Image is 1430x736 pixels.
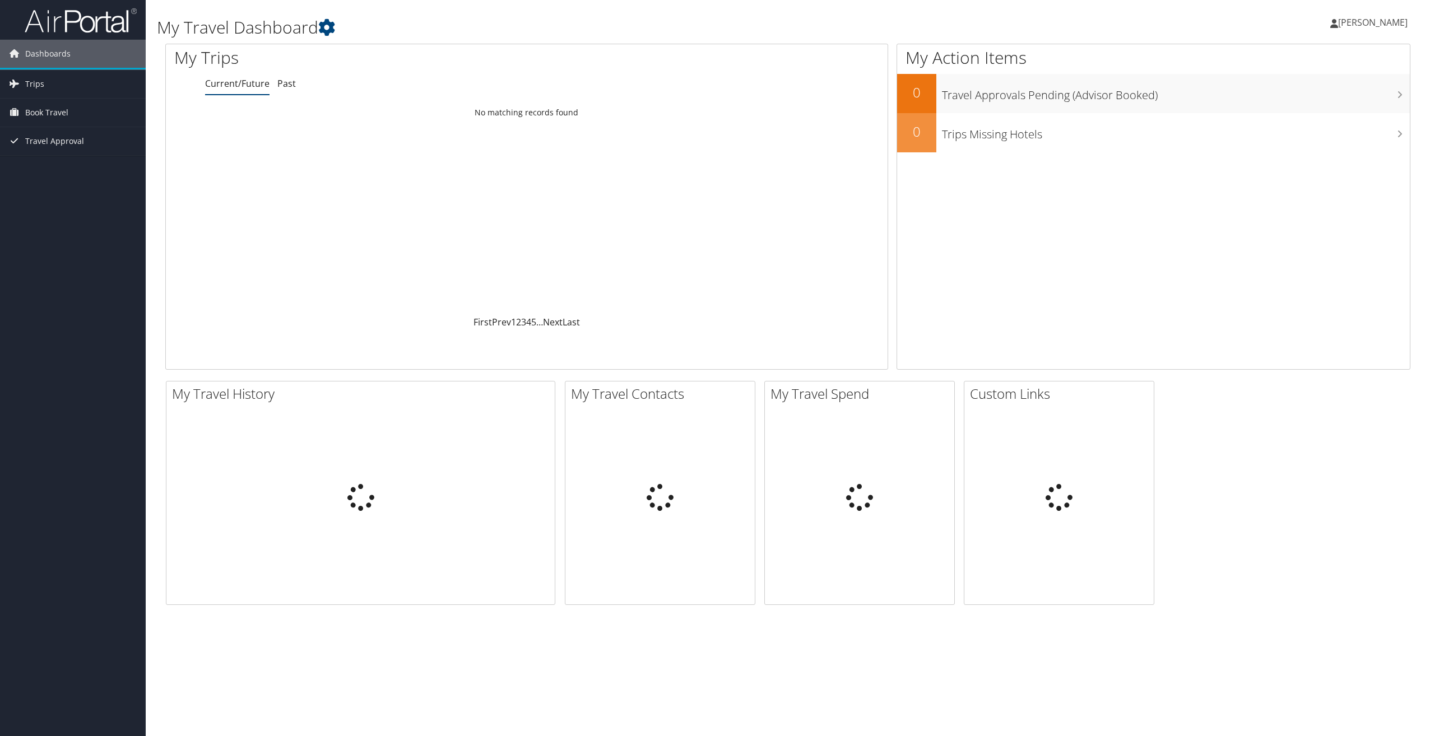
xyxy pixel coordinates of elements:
[897,46,1410,69] h1: My Action Items
[536,316,543,328] span: …
[25,127,84,155] span: Travel Approval
[563,316,580,328] a: Last
[492,316,511,328] a: Prev
[897,122,936,141] h2: 0
[942,121,1410,142] h3: Trips Missing Hotels
[172,384,555,403] h2: My Travel History
[526,316,531,328] a: 4
[897,83,936,102] h2: 0
[897,74,1410,113] a: 0Travel Approvals Pending (Advisor Booked)
[770,384,954,403] h2: My Travel Spend
[157,16,998,39] h1: My Travel Dashboard
[205,77,270,90] a: Current/Future
[277,77,296,90] a: Past
[473,316,492,328] a: First
[25,40,71,68] span: Dashboards
[1330,6,1419,39] a: [PERSON_NAME]
[25,7,137,34] img: airportal-logo.png
[897,113,1410,152] a: 0Trips Missing Hotels
[516,316,521,328] a: 2
[970,384,1154,403] h2: Custom Links
[531,316,536,328] a: 5
[543,316,563,328] a: Next
[1338,16,1408,29] span: [PERSON_NAME]
[942,82,1410,103] h3: Travel Approvals Pending (Advisor Booked)
[174,46,578,69] h1: My Trips
[25,99,68,127] span: Book Travel
[511,316,516,328] a: 1
[571,384,755,403] h2: My Travel Contacts
[166,103,888,123] td: No matching records found
[25,70,44,98] span: Trips
[521,316,526,328] a: 3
